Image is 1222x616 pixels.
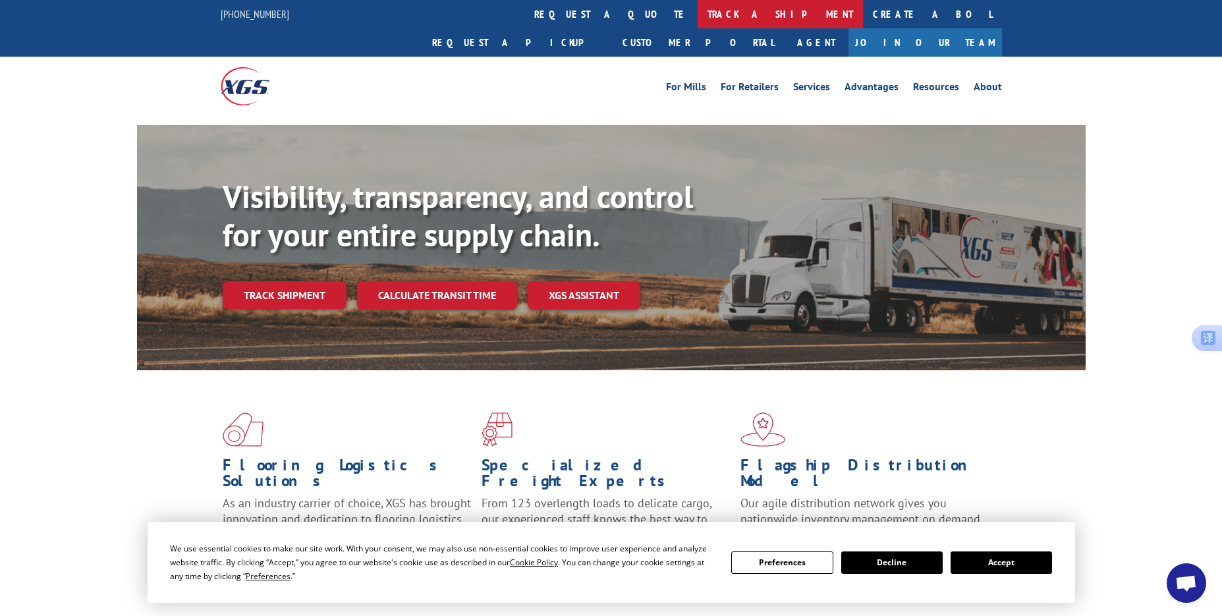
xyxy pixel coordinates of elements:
[528,281,640,310] a: XGS ASSISTANT
[848,28,1002,57] a: Join Our Team
[510,557,558,568] span: Cookie Policy
[974,82,1002,96] a: About
[246,571,291,582] span: Preferences
[223,457,472,495] h1: Flooring Logistics Solutions
[221,7,289,20] a: [PHONE_NUMBER]
[731,551,833,574] button: Preferences
[845,82,899,96] a: Advantages
[357,281,517,310] a: Calculate transit time
[841,551,943,574] button: Decline
[951,551,1052,574] button: Accept
[223,412,264,447] img: xgs-icon-total-supply-chain-intelligence-red
[666,82,706,96] a: For Mills
[482,412,513,447] img: xgs-icon-focused-on-flooring-red
[482,457,731,495] h1: Specialized Freight Experts
[223,281,347,309] a: Track shipment
[1167,563,1206,603] div: Open chat
[913,82,959,96] a: Resources
[170,542,715,583] div: We use essential cookies to make our site work. With your consent, we may also use non-essential ...
[148,522,1075,603] div: Cookie Consent Prompt
[740,457,989,495] h1: Flagship Distribution Model
[793,82,830,96] a: Services
[223,495,471,542] span: As an industry carrier of choice, XGS has brought innovation and dedication to flooring logistics...
[223,176,693,255] b: Visibility, transparency, and control for your entire supply chain.
[740,412,786,447] img: xgs-icon-flagship-distribution-model-red
[482,495,731,554] p: From 123 overlength loads to delicate cargo, our experienced staff knows the best way to move you...
[422,28,613,57] a: Request a pickup
[784,28,848,57] a: Agent
[613,28,784,57] a: Customer Portal
[740,495,983,526] span: Our agile distribution network gives you nationwide inventory management on demand.
[721,82,779,96] a: For Retailers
